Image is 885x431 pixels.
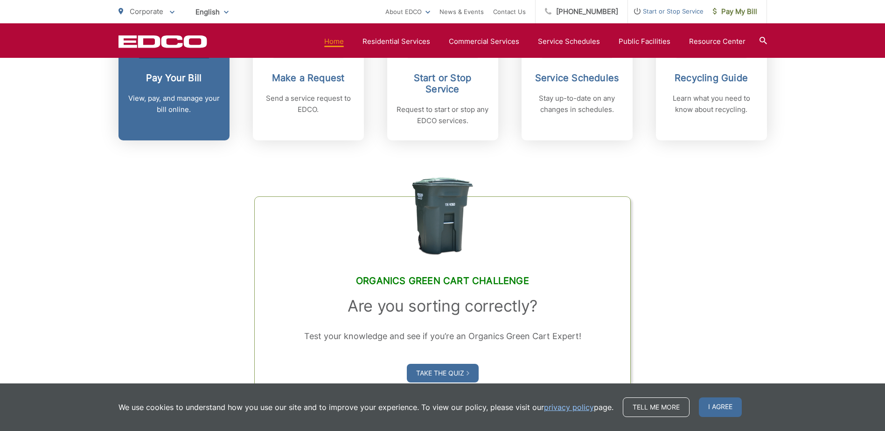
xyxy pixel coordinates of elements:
[538,36,600,47] a: Service Schedules
[689,36,746,47] a: Resource Center
[619,36,670,47] a: Public Facilities
[623,397,690,417] a: Tell me more
[262,93,355,115] p: Send a service request to EDCO.
[665,93,758,115] p: Learn what you need to know about recycling.
[362,36,430,47] a: Residential Services
[407,364,479,382] a: Take the Quiz
[397,104,489,126] p: Request to start or stop any EDCO services.
[278,297,606,315] h3: Are you sorting correctly?
[128,93,220,115] p: View, pay, and manage your bill online.
[278,329,606,343] p: Test your knowledge and see if you’re an Organics Green Cart Expert!
[449,36,519,47] a: Commercial Services
[262,72,355,83] h2: Make a Request
[493,6,526,17] a: Contact Us
[118,402,613,413] p: We use cookies to understand how you use our site and to improve your experience. To view our pol...
[713,6,757,17] span: Pay My Bill
[324,36,344,47] a: Home
[188,4,236,20] span: English
[531,93,623,115] p: Stay up-to-date on any changes in schedules.
[278,275,606,286] h2: Organics Green Cart Challenge
[531,72,623,83] h2: Service Schedules
[699,397,742,417] span: I agree
[397,72,489,95] h2: Start or Stop Service
[128,72,220,83] h2: Pay Your Bill
[439,6,484,17] a: News & Events
[130,7,163,16] span: Corporate
[544,402,594,413] a: privacy policy
[118,35,207,48] a: EDCD logo. Return to the homepage.
[385,6,430,17] a: About EDCO
[665,72,758,83] h2: Recycling Guide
